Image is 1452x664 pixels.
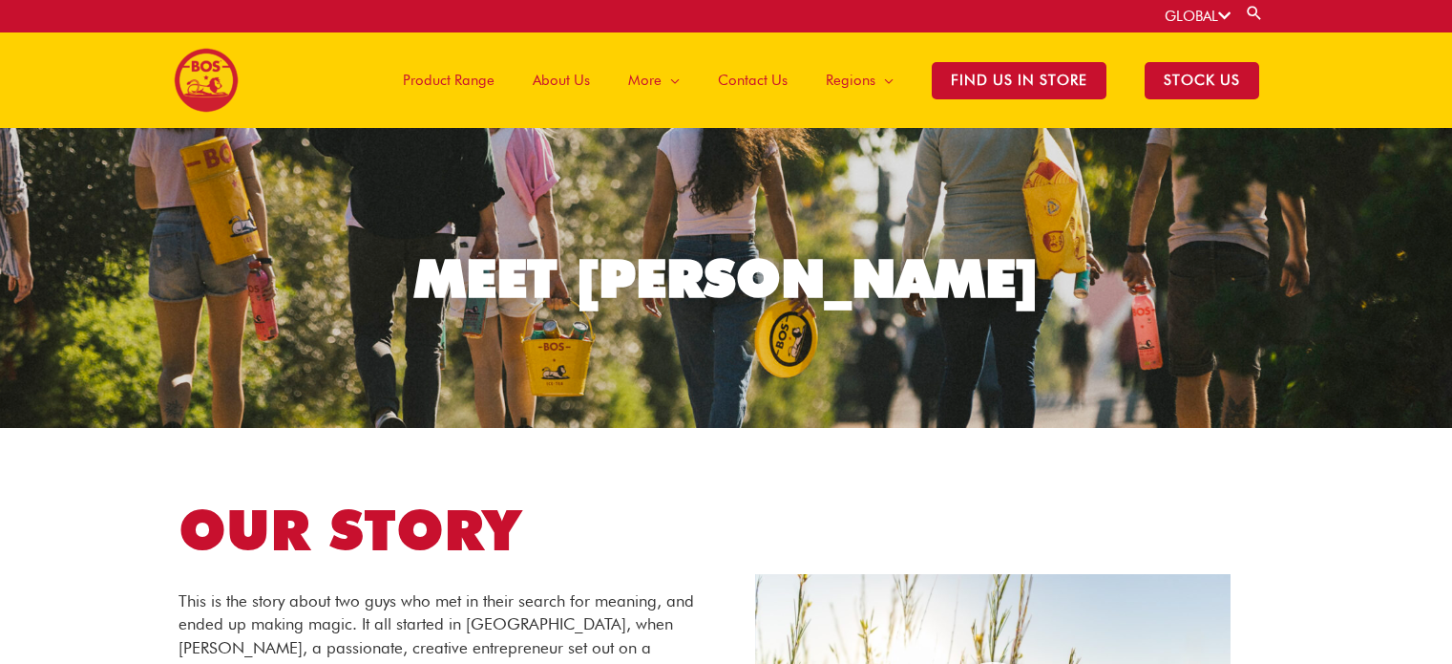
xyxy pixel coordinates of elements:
[628,52,662,109] span: More
[384,32,514,128] a: Product Range
[514,32,609,128] a: About Us
[609,32,699,128] a: More
[533,52,590,109] span: About Us
[1245,4,1264,22] a: Search button
[1126,32,1278,128] a: STOCK US
[932,62,1106,99] span: Find Us in Store
[403,52,495,109] span: Product Range
[414,252,1039,305] div: MEET [PERSON_NAME]
[913,32,1126,128] a: Find Us in Store
[369,32,1278,128] nav: Site Navigation
[699,32,807,128] a: Contact Us
[1165,8,1231,25] a: GLOBAL
[826,52,875,109] span: Regions
[179,491,698,570] h1: OUR STORY
[718,52,788,109] span: Contact Us
[174,48,239,113] img: BOS logo finals-200px
[807,32,913,128] a: Regions
[1145,62,1259,99] span: STOCK US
